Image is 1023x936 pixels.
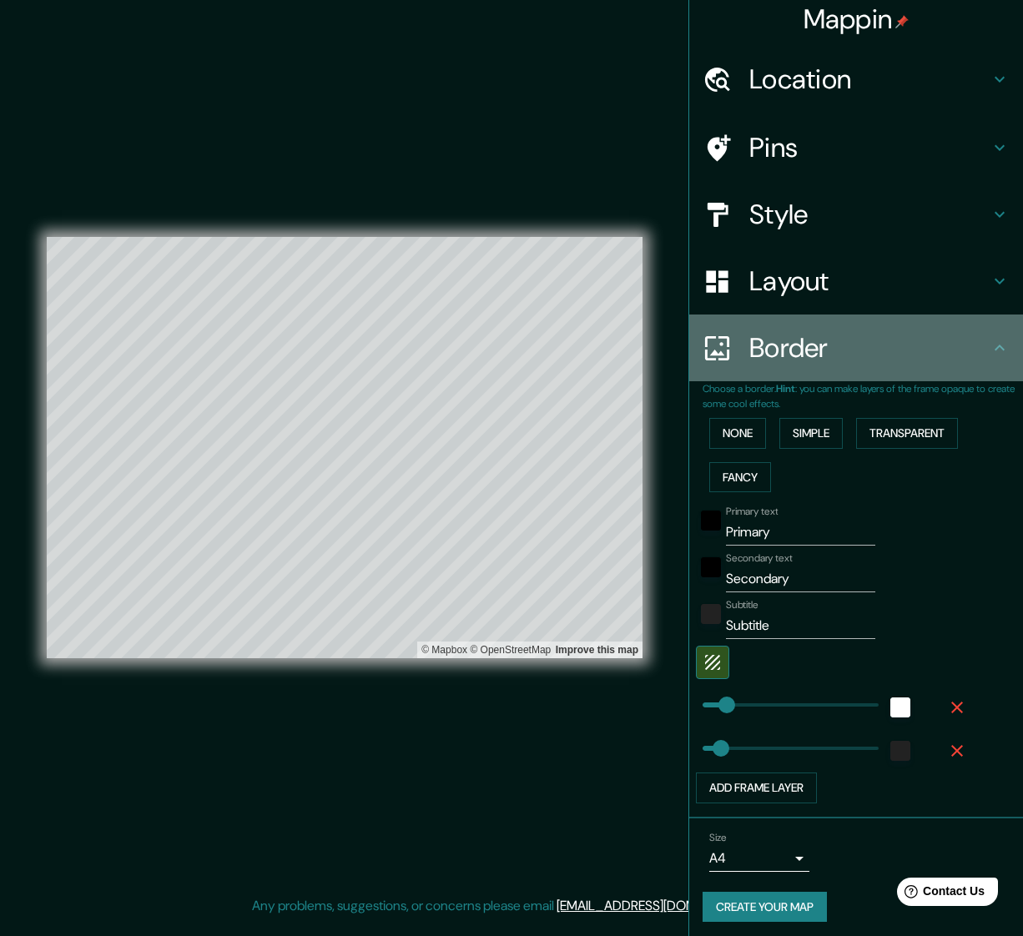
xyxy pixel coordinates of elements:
[709,418,766,449] button: None
[557,897,763,914] a: [EMAIL_ADDRESS][DOMAIN_NAME]
[749,264,990,298] h4: Layout
[421,644,467,656] a: Mapbox
[749,63,990,96] h4: Location
[804,3,910,36] h4: Mappin
[709,462,771,493] button: Fancy
[689,248,1023,315] div: Layout
[703,381,1023,411] p: Choose a border. : you can make layers of the frame opaque to create some cool effects.
[749,131,990,164] h4: Pins
[701,604,721,624] button: color-222222
[776,382,795,395] b: Hint
[856,418,958,449] button: Transparent
[874,871,1005,918] iframe: Help widget launcher
[726,551,793,566] label: Secondary text
[709,830,727,844] label: Size
[749,331,990,365] h4: Border
[689,181,1023,248] div: Style
[779,418,843,449] button: Simple
[709,845,809,872] div: A4
[749,198,990,231] h4: Style
[470,644,551,656] a: OpenStreetMap
[895,15,909,28] img: pin-icon.png
[689,114,1023,181] div: Pins
[703,892,827,923] button: Create your map
[890,741,910,761] button: color-222222
[890,697,910,717] button: white
[701,511,721,531] button: black
[726,505,778,519] label: Primary text
[726,598,758,612] label: Subtitle
[689,46,1023,113] div: Location
[556,644,638,656] a: Map feedback
[252,896,765,916] p: Any problems, suggestions, or concerns please email .
[701,557,721,577] button: black
[689,315,1023,381] div: Border
[696,772,817,803] button: Add frame layer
